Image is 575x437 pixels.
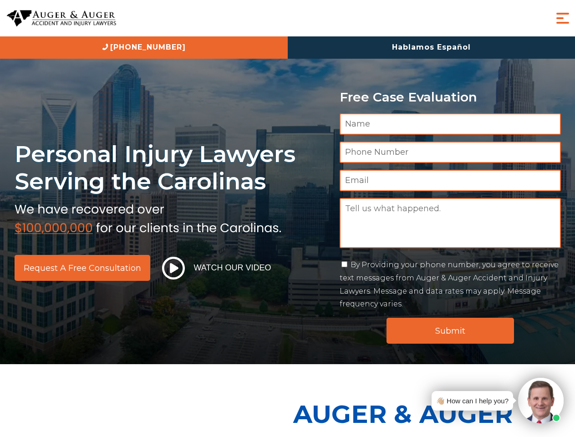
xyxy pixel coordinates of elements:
[15,200,281,234] img: sub text
[159,256,274,280] button: Watch Our Video
[340,260,559,308] label: By Providing your phone number, you agree to receive text messages from Auger & Auger Accident an...
[24,264,141,272] span: Request a Free Consultation
[15,140,329,195] h1: Personal Injury Lawyers Serving the Carolinas
[293,391,570,437] p: Auger & Auger
[518,378,564,423] img: Intaker widget Avatar
[436,395,509,407] div: 👋🏼 How can I help you?
[340,90,561,104] p: Free Case Evaluation
[387,318,514,344] input: Submit
[7,10,116,27] img: Auger & Auger Accident and Injury Lawyers Logo
[340,170,561,191] input: Email
[554,9,572,27] button: Menu
[15,255,150,281] a: Request a Free Consultation
[340,142,561,163] input: Phone Number
[340,113,561,135] input: Name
